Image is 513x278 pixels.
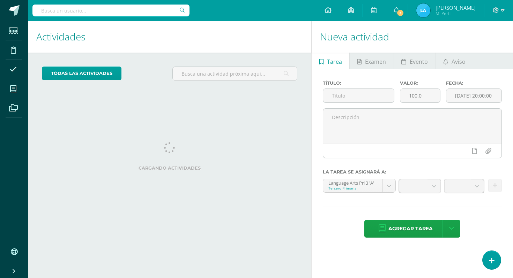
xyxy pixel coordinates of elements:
img: 6154c65518de364556face02cf411cfc.png [416,3,430,17]
div: Language Arts Pri 3 'A' [328,179,377,186]
span: Tarea [327,53,342,70]
a: todas las Actividades [42,67,121,80]
label: Valor: [400,80,440,86]
label: La tarea se asignará a: [323,169,502,175]
span: [PERSON_NAME] [436,4,476,11]
span: Aviso [452,53,466,70]
h1: Actividades [36,21,303,53]
span: Mi Perfil [436,10,476,16]
label: Título: [323,80,394,86]
label: Fecha: [446,80,502,86]
a: Evento [394,53,436,69]
label: Cargando actividades [42,165,297,171]
a: Language Arts Pri 3 'A'Tercero Primaria [323,179,395,192]
span: Examen [365,53,386,70]
a: Examen [350,53,393,69]
span: Agregar tarea [388,220,433,237]
a: Aviso [436,53,473,69]
input: Busca un usuario... [32,5,189,16]
input: Puntos máximos [400,89,440,102]
span: Evento [410,53,428,70]
a: Tarea [312,53,349,69]
h1: Nueva actividad [320,21,505,53]
input: Título [323,89,394,102]
span: 3 [396,9,404,17]
div: Tercero Primaria [328,186,377,191]
input: Busca una actividad próxima aquí... [173,67,297,80]
input: Fecha de entrega [446,89,501,102]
